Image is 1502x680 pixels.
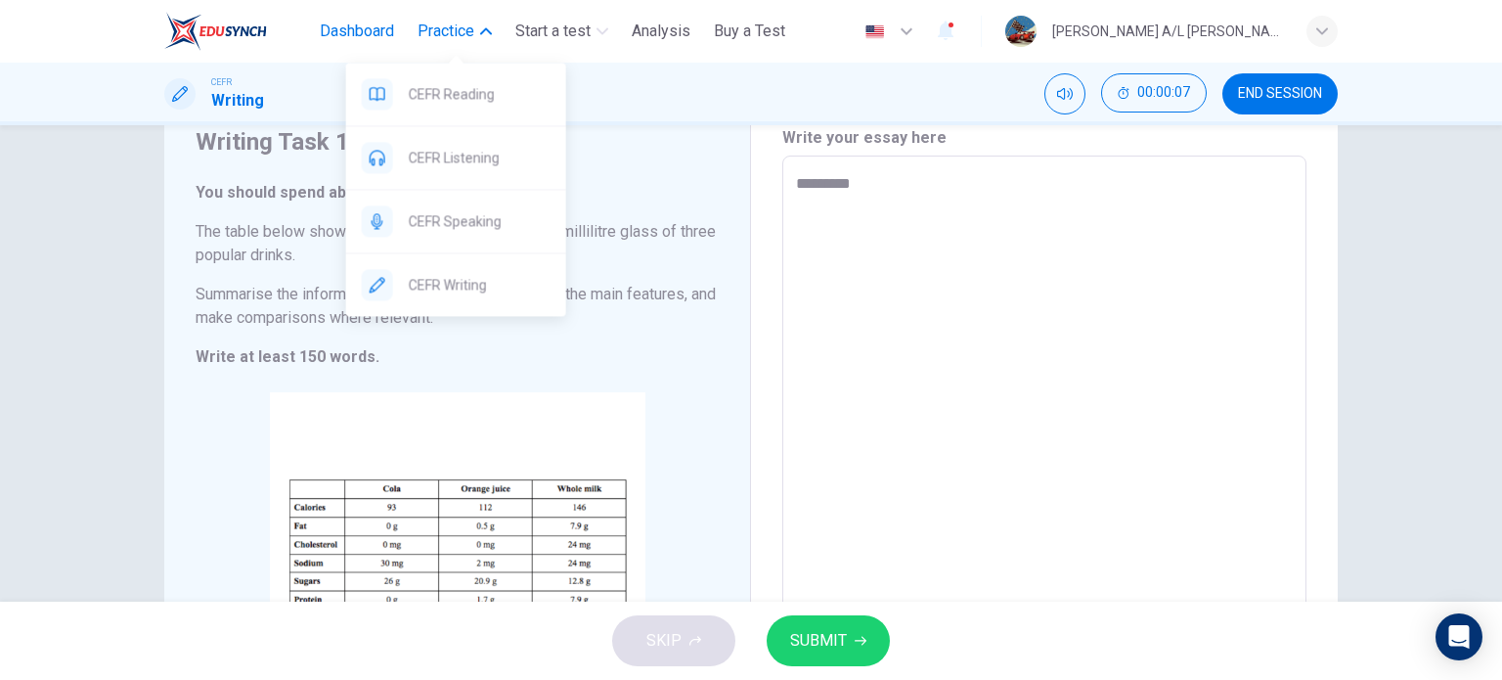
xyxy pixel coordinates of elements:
button: Dashboard [312,14,402,49]
h6: Write your essay here [782,126,1306,150]
h1: Writing [211,89,264,113]
span: Buy a Test [714,20,785,43]
button: SUBMIT [767,615,890,666]
div: CEFR Speaking [346,190,566,252]
span: Start a test [515,20,591,43]
button: Start a test [508,14,616,49]
span: CEFR [211,75,232,89]
div: CEFR Reading [346,63,566,125]
button: Analysis [624,14,698,49]
strong: Write at least 150 words. [196,347,379,366]
img: en [862,24,887,39]
span: Analysis [632,20,690,43]
span: END SESSION [1238,86,1322,102]
span: Dashboard [320,20,394,43]
div: Open Intercom Messenger [1436,613,1482,660]
img: ELTC logo [164,12,267,51]
span: SUBMIT [790,627,847,655]
button: Practice [410,14,500,49]
button: Buy a Test [706,14,793,49]
span: CEFR Speaking [409,209,551,233]
h6: You should spend about 20 minutes on this task. [196,181,719,204]
span: CEFR Listening [409,146,551,169]
div: Hide [1101,73,1207,114]
span: CEFR Writing [409,273,551,296]
h4: Writing Task 1 [196,126,719,158]
a: ELTC logo [164,12,312,51]
img: Profile picture [1005,16,1037,47]
button: 00:00:07 [1101,73,1207,113]
div: CEFR Writing [346,253,566,316]
div: Mute [1044,73,1085,114]
h6: Summarise the information by selecting and reporting the main features, and make comparisons wher... [196,283,719,330]
span: CEFR Reading [409,82,551,106]
button: END SESSION [1222,73,1338,114]
div: CEFR Listening [346,126,566,189]
h6: The table below shows the nutritional values in a 250 millilitre glass of three popular drinks. [196,220,719,267]
span: Practice [418,20,474,43]
div: [PERSON_NAME] A/L [PERSON_NAME] [1052,20,1283,43]
span: 00:00:07 [1137,85,1190,101]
